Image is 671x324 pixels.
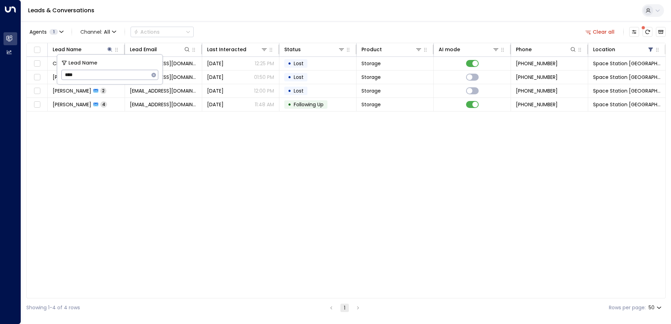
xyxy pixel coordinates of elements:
span: Lead Name [68,59,97,67]
div: Button group with a nested menu [131,27,194,37]
div: AI mode [439,45,460,54]
span: All [104,29,110,35]
div: Product [361,45,382,54]
div: • [288,58,291,69]
span: Jul 19, 2025 [207,101,224,108]
div: Showing 1-4 of 4 rows [26,304,80,311]
span: Space Station Doncaster [593,60,660,67]
div: Lead Name [53,45,113,54]
div: 50 [649,303,663,313]
p: 12:25 PM [255,60,274,67]
nav: pagination navigation [327,303,363,312]
button: Clear all [583,27,618,37]
div: Location [593,45,615,54]
a: Leads & Conversations [28,6,94,14]
div: • [288,85,291,97]
span: +447532610715 [516,74,558,81]
div: Status [284,45,345,54]
div: Last Interacted [207,45,246,54]
button: Archived Leads [656,27,666,37]
button: page 1 [340,304,349,312]
div: Phone [516,45,532,54]
span: +447402715576 [516,60,558,67]
span: Storage [361,60,381,67]
span: beccc569@gmail.com [130,74,197,81]
span: Toggle select row [33,100,41,109]
span: Lost [294,60,304,67]
button: Customize [629,27,639,37]
span: lewlo11@icloud.com [130,101,197,108]
div: Product [361,45,422,54]
span: Space Station Doncaster [593,87,660,94]
span: Channel: [78,27,119,37]
span: +447958054776 [516,87,558,94]
span: Toggle select row [33,87,41,95]
span: There are new threads available. Refresh the grid to view the latest updates. [643,27,652,37]
div: Lead Email [130,45,157,54]
span: Charlottw Locking [53,60,97,67]
p: 12:00 PM [254,87,274,94]
div: Last Interacted [207,45,268,54]
span: Agents [29,29,47,34]
span: Following Up [294,101,324,108]
span: Lynn Sherlock [53,87,91,94]
div: AI mode [439,45,499,54]
div: Lead Name [53,45,81,54]
span: Lewis Lockwood [53,101,91,108]
span: Storage [361,74,381,81]
span: Toggle select row [33,73,41,82]
div: • [288,71,291,83]
span: +447427827750 [516,101,558,108]
span: Space Station Doncaster [593,74,660,81]
div: Phone [516,45,577,54]
button: Actions [131,27,194,37]
p: 01:50 PM [254,74,274,81]
span: Toggle select row [33,59,41,68]
span: Aug 07, 2025 [207,87,224,94]
p: 11:48 AM [255,101,274,108]
span: 1 [49,29,58,35]
span: Lost [294,74,304,81]
div: Status [284,45,301,54]
span: Storage [361,101,381,108]
span: Lost [294,87,304,94]
span: Space Station Doncaster [593,101,660,108]
span: lukesherlock9@icloud.com [130,87,197,94]
span: 4 [100,101,107,107]
div: Actions [134,29,160,35]
span: charrouty@gmail.com [130,60,197,67]
button: Agents1 [26,27,66,37]
label: Rows per page: [609,304,646,311]
div: Lead Email [130,45,191,54]
span: 2 [100,88,106,94]
span: Sep 16, 2025 [207,74,224,81]
span: Storage [361,87,381,94]
div: • [288,99,291,110]
div: Location [593,45,654,54]
span: Sep 24, 2025 [207,60,224,67]
button: Channel:All [78,27,119,37]
span: Rebecca Lockwood [53,74,91,81]
span: Toggle select all [33,46,41,54]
